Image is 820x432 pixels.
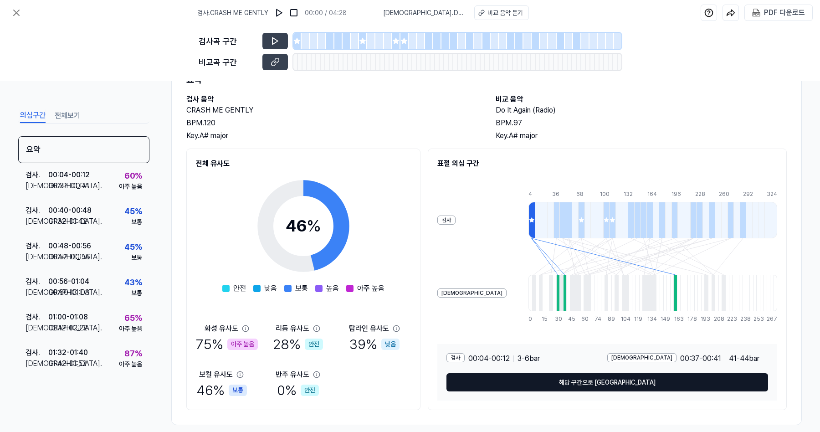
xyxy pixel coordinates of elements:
[674,315,678,323] div: 163
[542,315,545,323] div: 15
[275,8,284,17] img: play
[301,385,319,396] div: 안전
[753,315,757,323] div: 253
[381,339,400,350] div: 낮음
[131,217,142,227] div: 보통
[704,8,713,17] img: help
[197,8,268,18] span: 검사 . CRASH ME GENTLY
[680,353,721,364] span: 00:37 - 00:41
[305,8,347,18] div: 00:00 / 04:28
[26,170,48,180] div: 검사 .
[568,315,572,323] div: 45
[307,216,321,236] span: %
[199,56,257,68] div: 비교곡 구간
[687,315,691,323] div: 178
[767,315,777,323] div: 267
[26,347,48,358] div: 검사 .
[496,118,787,129] div: BPM. 97
[600,190,606,198] div: 100
[124,170,142,182] div: 60 %
[48,252,90,262] div: 00:52 - 00:56
[474,5,529,20] button: 비교 음악 듣기
[349,334,400,355] div: 39 %
[48,312,88,323] div: 01:00 - 01:08
[131,288,142,298] div: 보통
[26,241,48,252] div: 검사 .
[264,283,277,294] span: 낮음
[518,353,540,364] span: 3 - 6 bar
[446,373,768,391] button: 해당 구간으로 [GEOGRAPHIC_DATA]
[20,108,46,123] button: 의심구간
[528,190,535,198] div: 4
[647,190,654,198] div: 164
[26,383,48,394] div: 검사 .
[383,8,463,18] span: [DEMOGRAPHIC_DATA] . Do It Again (Radio)
[767,190,777,198] div: 324
[740,315,744,323] div: 238
[131,253,142,262] div: 보통
[26,180,48,191] div: [DEMOGRAPHIC_DATA] .
[186,105,477,116] h2: CRASH ME GENTLY
[26,358,48,369] div: [DEMOGRAPHIC_DATA] .
[48,358,87,369] div: 01:42 - 01:52
[26,252,48,262] div: [DEMOGRAPHIC_DATA] .
[124,312,142,324] div: 65 %
[205,323,238,334] div: 화성 유사도
[555,315,559,323] div: 30
[119,324,142,334] div: 아주 높음
[468,353,510,364] span: 00:04 - 00:12
[124,205,142,217] div: 45 %
[227,339,258,350] div: 아주 높음
[286,214,321,238] div: 46
[634,315,638,323] div: 119
[594,315,598,323] div: 74
[552,190,559,198] div: 36
[229,385,247,396] div: 보통
[487,8,523,18] div: 비교 음악 듣기
[18,136,149,163] div: 요약
[437,158,777,169] h2: 표절 의심 구간
[48,323,87,334] div: 02:12 - 02:22
[437,216,456,225] div: 검사
[276,323,309,334] div: 리듬 유사도
[357,283,384,294] span: 아주 높음
[326,283,339,294] span: 높음
[496,105,787,116] h2: Do It Again (Radio)
[727,315,731,323] div: 223
[26,312,48,323] div: 검사 .
[496,130,787,141] div: Key. A# major
[48,241,91,252] div: 00:48 - 00:56
[581,315,585,323] div: 60
[186,118,477,129] div: BPM. 120
[576,190,583,198] div: 68
[26,323,48,334] div: [DEMOGRAPHIC_DATA] .
[701,315,704,323] div: 193
[48,276,89,287] div: 00:56 - 01:04
[233,283,246,294] span: 안전
[276,369,309,380] div: 반주 유사도
[196,380,247,401] div: 46 %
[277,380,319,401] div: 0 %
[496,94,787,105] h2: 비교 음악
[124,383,142,395] div: 65 %
[661,315,664,323] div: 149
[199,369,233,380] div: 보컬 유사도
[48,383,88,394] div: 01:40 - 01:48
[289,8,298,17] img: stop
[719,190,725,198] div: 260
[186,130,477,141] div: Key. A# major
[55,108,80,123] button: 전체보기
[48,205,92,216] div: 00:40 - 00:48
[528,315,532,323] div: 0
[26,205,48,216] div: 검사 .
[695,190,702,198] div: 228
[26,276,48,287] div: 검사 .
[305,339,323,350] div: 안전
[273,334,323,355] div: 28 %
[196,334,258,355] div: 75 %
[124,347,142,360] div: 87 %
[726,8,735,17] img: share
[48,347,88,358] div: 01:32 - 01:40
[196,158,411,169] h2: 전체 유사도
